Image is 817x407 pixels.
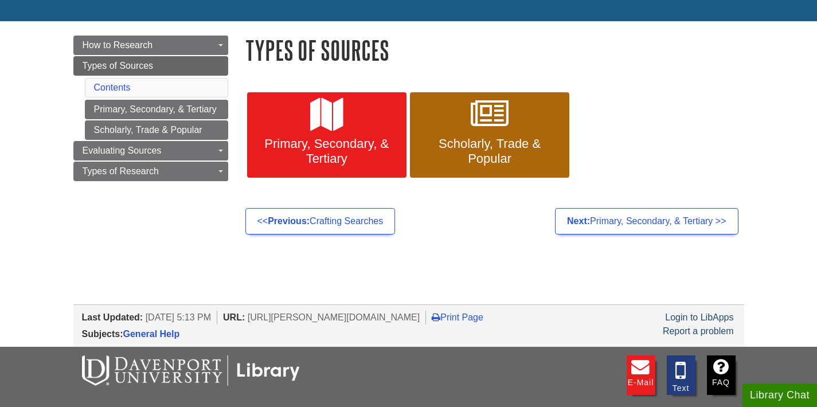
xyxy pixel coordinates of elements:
span: Last Updated: [82,312,143,322]
strong: Next: [567,216,590,226]
span: URL: [223,312,245,322]
span: Primary, Secondary, & Tertiary [256,136,398,166]
img: DU Libraries [82,355,300,385]
span: Scholarly, Trade & Popular [419,136,561,166]
a: Types of Sources [73,56,228,76]
a: Scholarly, Trade & Popular [85,120,228,140]
a: E-mail [627,355,655,395]
span: [URL][PERSON_NAME][DOMAIN_NAME] [248,312,420,322]
span: Types of Sources [83,61,154,71]
a: Contents [94,83,131,92]
button: Library Chat [742,383,817,407]
span: Evaluating Sources [83,146,162,155]
div: Guide Page Menu [73,36,228,181]
h1: Types of Sources [245,36,744,65]
strong: Previous: [268,216,310,226]
a: Primary, Secondary, & Tertiary [247,92,406,178]
a: Text [667,355,695,395]
a: <<Previous:Crafting Searches [245,208,396,234]
a: Login to LibApps [665,312,733,322]
span: [DATE] 5:13 PM [146,312,211,322]
a: General Help [123,329,180,339]
a: Scholarly, Trade & Popular [410,92,569,178]
span: Types of Research [83,166,159,176]
a: How to Research [73,36,228,55]
a: Types of Research [73,162,228,181]
a: Next:Primary, Secondary, & Tertiary >> [555,208,738,234]
a: FAQ [707,355,736,395]
a: Print Page [432,312,483,322]
a: Primary, Secondary, & Tertiary [85,100,228,119]
a: Evaluating Sources [73,141,228,161]
i: Print Page [432,312,440,322]
span: Subjects: [82,329,123,339]
a: Report a problem [663,326,734,336]
span: How to Research [83,40,153,50]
